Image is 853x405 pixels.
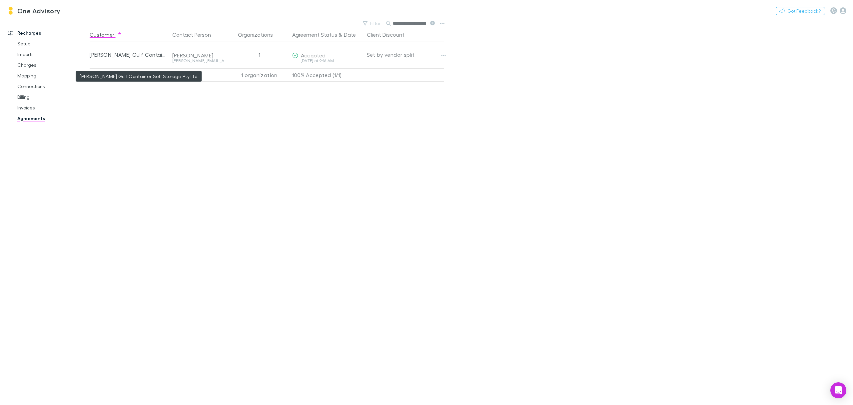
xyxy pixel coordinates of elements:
[11,113,95,124] a: Agreements
[11,38,95,49] a: Setup
[344,28,356,41] button: Date
[230,68,290,82] div: 1 organization
[367,41,444,68] div: Set by vendor split
[17,7,61,15] h3: One Advisory
[230,41,290,68] div: 1
[172,52,227,59] div: [PERSON_NAME]
[776,7,825,15] button: Got Feedback?
[292,59,362,63] div: [DATE] at 9:16 AM
[367,28,413,41] button: Client Discount
[90,68,170,82] div: 1 customer
[3,3,65,19] a: One Advisory
[830,382,846,398] div: Open Intercom Messenger
[172,59,227,63] div: [PERSON_NAME][EMAIL_ADDRESS][DOMAIN_NAME]
[172,28,219,41] button: Contact Person
[11,81,95,92] a: Connections
[1,28,95,38] a: Recharges
[292,69,362,81] p: 100% Accepted (1/1)
[238,28,281,41] button: Organizations
[11,70,95,81] a: Mapping
[11,102,95,113] a: Invoices
[11,49,95,60] a: Imports
[90,41,167,68] div: [PERSON_NAME] Gulf Container Self Storage Pty Ltd
[301,52,326,58] span: Accepted
[90,28,122,41] button: Customer
[292,28,362,41] div: &
[11,60,95,70] a: Charges
[360,19,385,27] button: Filter
[292,28,337,41] button: Agreement Status
[11,92,95,102] a: Billing
[7,7,15,15] img: One Advisory's Logo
